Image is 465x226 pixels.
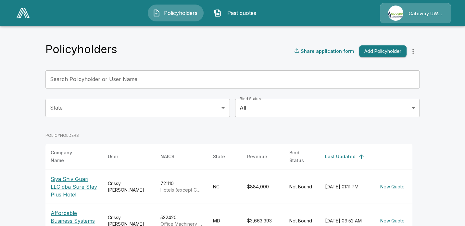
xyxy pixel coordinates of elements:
[153,9,160,17] img: Policyholders Icon
[108,180,150,193] div: Crissy [PERSON_NAME]
[284,144,320,170] th: Bind Status
[208,170,242,204] td: NC
[284,170,320,204] td: Not Bound
[213,153,225,161] div: State
[224,9,260,17] span: Past quotes
[160,180,203,193] div: 721110
[148,5,204,21] button: Policyholders IconPolicyholders
[247,153,267,161] div: Revenue
[17,8,30,18] img: AA Logo
[240,96,261,101] label: Bind Status
[301,48,354,54] p: Share application form
[51,175,97,198] p: Siya Shiv Guari LLC dba Sure Stay Plus Hotel
[108,153,118,161] div: User
[359,45,407,57] button: Add Policyholder
[407,45,420,58] button: more
[214,9,221,17] img: Past quotes Icon
[209,5,265,21] button: Past quotes IconPast quotes
[160,153,174,161] div: NAICS
[320,170,372,204] td: [DATE] 01:11 PM
[378,181,407,193] button: New Quote
[45,42,117,56] h4: Policyholders
[45,133,412,138] p: POLICYHOLDERS
[325,153,356,161] div: Last Updated
[163,9,199,17] span: Policyholders
[242,170,284,204] td: $884,000
[51,149,86,164] div: Company Name
[160,187,203,193] p: Hotels (except Casino Hotels) and Motels
[235,99,420,117] div: All
[357,45,407,57] a: Add Policyholder
[219,103,228,113] button: Open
